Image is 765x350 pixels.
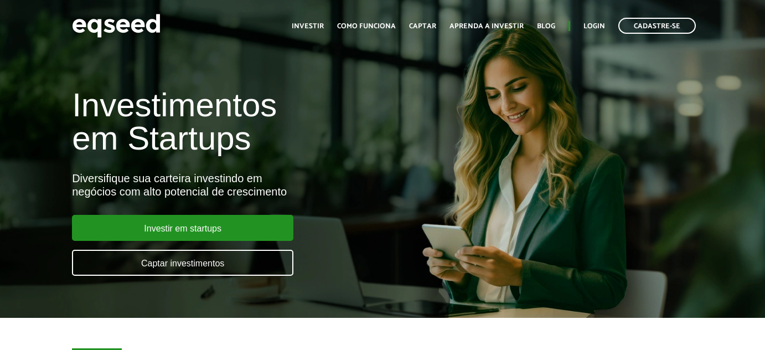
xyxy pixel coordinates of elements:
a: Captar [409,23,436,30]
img: EqSeed [72,11,161,40]
a: Captar investimentos [72,250,293,276]
a: Como funciona [337,23,396,30]
a: Aprenda a investir [449,23,524,30]
a: Login [583,23,605,30]
a: Blog [537,23,555,30]
div: Diversifique sua carteira investindo em negócios com alto potencial de crescimento [72,172,438,198]
a: Investir [292,23,324,30]
h1: Investimentos em Startups [72,89,438,155]
a: Investir em startups [72,215,293,241]
a: Cadastre-se [618,18,696,34]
